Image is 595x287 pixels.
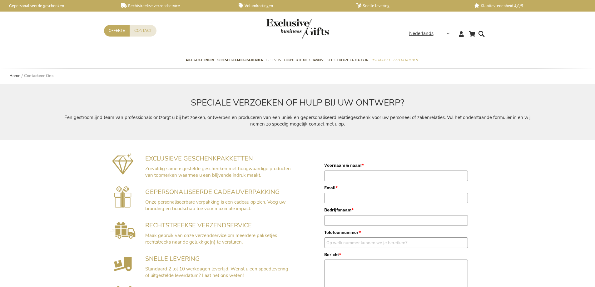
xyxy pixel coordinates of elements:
a: Corporate Merchandise [284,53,325,68]
strong: Contacteer Ons [24,73,53,79]
a: Gift Sets [266,53,281,68]
a: Contact [130,25,156,37]
span: Standaard 2 tot 10 werkdagen levertijd. Wenst u een spoedlevering of uitgestelde leverdatum? Laat... [145,266,288,279]
img: Exclusive Business gifts logo [266,19,329,39]
h2: SPECIALE VERZOEKEN OF HULP BIJ UW ONTWERP? [60,98,536,108]
input: Op welk nummer kunnen we je bereiken? [324,237,468,248]
img: Exclusieve geschenkpakketten mét impact [112,152,134,175]
span: Gift Sets [266,57,281,63]
span: Gelegenheden [393,57,418,63]
span: Maak gebruik van onze verzendservice om meerdere pakketjes rechtstreeks naar de gelukkige(n) te v... [145,232,277,245]
span: Zorvuldig samensgestelde geschenken met hoogwaardige producten van topmerken waarmee u een blijve... [145,166,291,178]
span: Corporate Merchandise [284,57,325,63]
a: Alle Geschenken [186,53,214,68]
span: RECHTSTREEKSE VERZENDSERVICE [145,221,252,230]
p: Een gestroomlijnd team van professionals ontzorgt u bij het zoeken, ontwerpen en produceren van e... [60,114,536,128]
span: GEPERSONALISEERDE CADEAUVERPAKKING [145,188,280,196]
label: Telefoonnummer [324,229,468,236]
a: store logo [266,19,298,39]
a: Gelegenheden [393,53,418,68]
span: Alle Geschenken [186,57,214,63]
a: Volumkortingen [239,3,346,8]
img: Gepersonaliseerde cadeauverpakking voorzien van uw branding [114,186,131,208]
label: Bedrijfsnaam [324,206,468,213]
a: Klanttevredenheid 4,6/5 [474,3,582,8]
a: Offerte [104,25,130,37]
span: Nederlands [409,30,434,37]
span: Onze personaliseerbare verpakking is een cadeau op zich. Voeg uw branding en boodschap toe voor m... [145,199,286,212]
a: Gepersonaliseerde geschenken [3,3,111,8]
span: Select Keuze Cadeaubon [328,57,368,63]
span: Per Budget [371,57,390,63]
span: EXCLUSIEVE GESCHENKPAKKETTEN [145,154,253,163]
a: 50 beste relatiegeschenken [217,53,263,68]
a: Home [9,73,20,79]
span: SNELLE LEVERING [145,255,200,263]
label: Email [324,184,468,191]
a: Rechtstreekse verzendservice [121,3,229,8]
label: Bericht [324,251,468,258]
a: Rechtstreekse Verzendservice [110,234,136,240]
a: Snelle levering [356,3,464,8]
span: 50 beste relatiegeschenken [217,57,263,63]
a: Per Budget [371,53,390,68]
img: Rechtstreekse Verzendservice [110,222,136,239]
label: Voornaam & naam [324,162,468,169]
a: Select Keuze Cadeaubon [328,53,368,68]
